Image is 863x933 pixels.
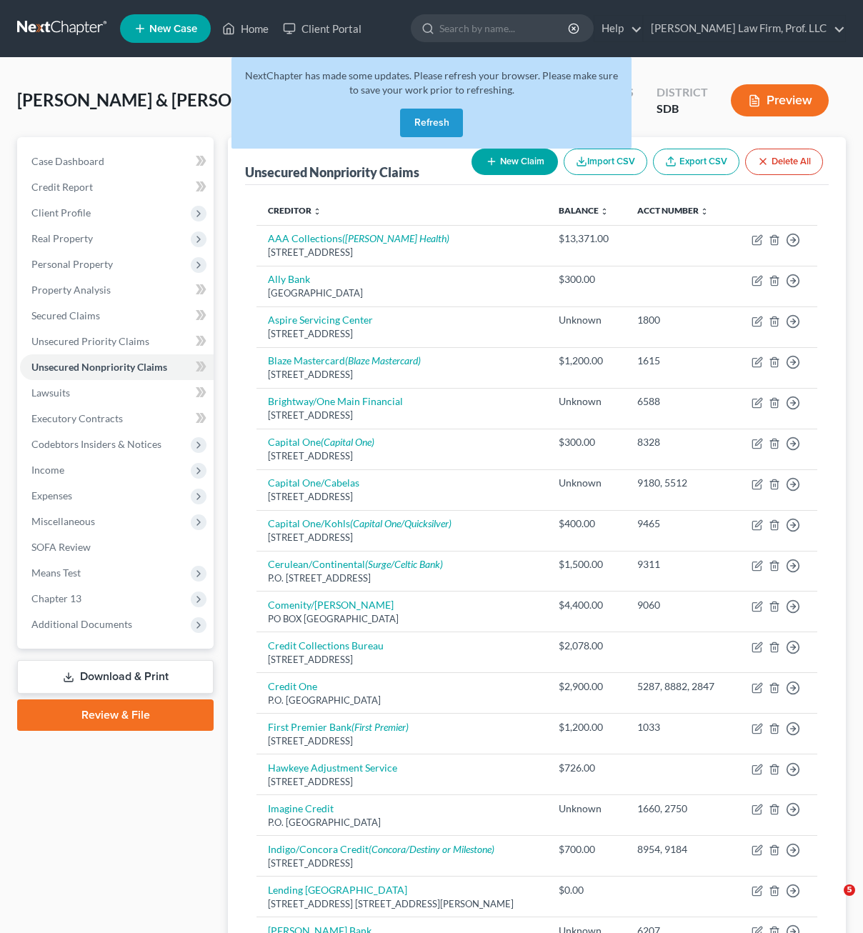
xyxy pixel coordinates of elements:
[637,557,722,572] div: 9311
[559,476,614,490] div: Unknown
[559,761,614,775] div: $726.00
[268,314,373,326] a: Aspire Servicing Center
[31,567,81,579] span: Means Test
[559,802,614,816] div: Unknown
[637,435,722,449] div: 8328
[559,272,614,286] div: $300.00
[268,368,536,381] div: [STREET_ADDRESS]
[31,309,100,321] span: Secured Claims
[559,883,614,897] div: $0.00
[351,721,409,733] i: (First Premier)
[637,205,709,216] a: Acct Number unfold_more
[268,721,409,733] a: First Premier Bank(First Premier)
[564,149,647,175] button: Import CSV
[31,438,161,450] span: Codebtors Insiders & Notices
[268,694,536,707] div: P.O. [GEOGRAPHIC_DATA]
[17,699,214,731] a: Review & File
[215,16,276,41] a: Home
[20,534,214,560] a: SOFA Review
[268,816,536,829] div: P.O. [GEOGRAPHIC_DATA]
[268,286,536,300] div: [GEOGRAPHIC_DATA]
[31,541,91,553] span: SOFA Review
[365,558,443,570] i: (Surge/Celtic Bank)
[20,174,214,200] a: Credit Report
[268,205,321,216] a: Creditor unfold_more
[637,720,722,734] div: 1033
[268,653,536,667] div: [STREET_ADDRESS]
[559,354,614,368] div: $1,200.00
[814,884,849,919] iframe: Intercom live chat
[276,16,369,41] a: Client Portal
[268,246,536,259] div: [STREET_ADDRESS]
[31,232,93,244] span: Real Property
[20,354,214,380] a: Unsecured Nonpriority Claims
[321,436,374,448] i: (Capital One)
[268,232,449,244] a: AAA Collections([PERSON_NAME] Health)
[31,284,111,296] span: Property Analysis
[342,232,449,244] i: ([PERSON_NAME] Health)
[20,329,214,354] a: Unsecured Priority Claims
[268,354,421,366] a: Blaze Mastercard(Blaze Mastercard)
[17,89,306,110] span: [PERSON_NAME] & [PERSON_NAME]
[20,380,214,406] a: Lawsuits
[31,489,72,502] span: Expenses
[20,303,214,329] a: Secured Claims
[559,639,614,653] div: $2,078.00
[31,155,104,167] span: Case Dashboard
[313,207,321,216] i: unfold_more
[559,720,614,734] div: $1,200.00
[268,599,394,611] a: Comenity/[PERSON_NAME]
[700,207,709,216] i: unfold_more
[559,394,614,409] div: Unknown
[31,592,81,604] span: Chapter 13
[268,572,536,585] div: P.O. [STREET_ADDRESS]
[657,101,708,117] div: SDB
[350,517,452,529] i: (Capital One/Quicksilver)
[268,395,403,407] a: Brightway/One Main Financial
[637,354,722,368] div: 1615
[20,406,214,431] a: Executory Contracts
[268,273,310,285] a: Ally Bank
[268,409,536,422] div: [STREET_ADDRESS]
[559,679,614,694] div: $2,900.00
[657,84,708,101] div: District
[400,109,463,137] button: Refresh
[31,386,70,399] span: Lawsuits
[637,802,722,816] div: 1660, 2750
[268,436,374,448] a: Capital One(Capital One)
[637,476,722,490] div: 9180, 5512
[31,412,123,424] span: Executory Contracts
[31,361,167,373] span: Unsecured Nonpriority Claims
[559,205,609,216] a: Balance unfold_more
[268,897,536,911] div: [STREET_ADDRESS] [STREET_ADDRESS][PERSON_NAME]
[637,842,722,857] div: 8954, 9184
[268,775,536,789] div: [STREET_ADDRESS]
[559,313,614,327] div: Unknown
[637,679,722,694] div: 5287, 8882, 2847
[31,206,91,219] span: Client Profile
[268,884,407,896] a: Lending [GEOGRAPHIC_DATA]
[844,884,855,896] span: 5
[637,517,722,531] div: 9465
[268,639,384,652] a: Credit Collections Bureau
[31,618,132,630] span: Additional Documents
[245,164,419,181] div: Unsecured Nonpriority Claims
[31,515,95,527] span: Miscellaneous
[245,69,618,96] span: NextChapter has made some updates. Please refresh your browser. Please make sure to save your wor...
[268,857,536,870] div: [STREET_ADDRESS]
[31,258,113,270] span: Personal Property
[559,557,614,572] div: $1,500.00
[637,394,722,409] div: 6588
[369,843,494,855] i: (Concora/Destiny or Milestone)
[149,24,197,34] span: New Case
[268,612,536,626] div: PO BOX [GEOGRAPHIC_DATA]
[731,84,829,116] button: Preview
[600,207,609,216] i: unfold_more
[268,449,536,463] div: [STREET_ADDRESS]
[268,802,334,814] a: Imagine Credit
[268,490,536,504] div: [STREET_ADDRESS]
[559,598,614,612] div: $4,400.00
[31,464,64,476] span: Income
[653,149,739,175] a: Export CSV
[20,149,214,174] a: Case Dashboard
